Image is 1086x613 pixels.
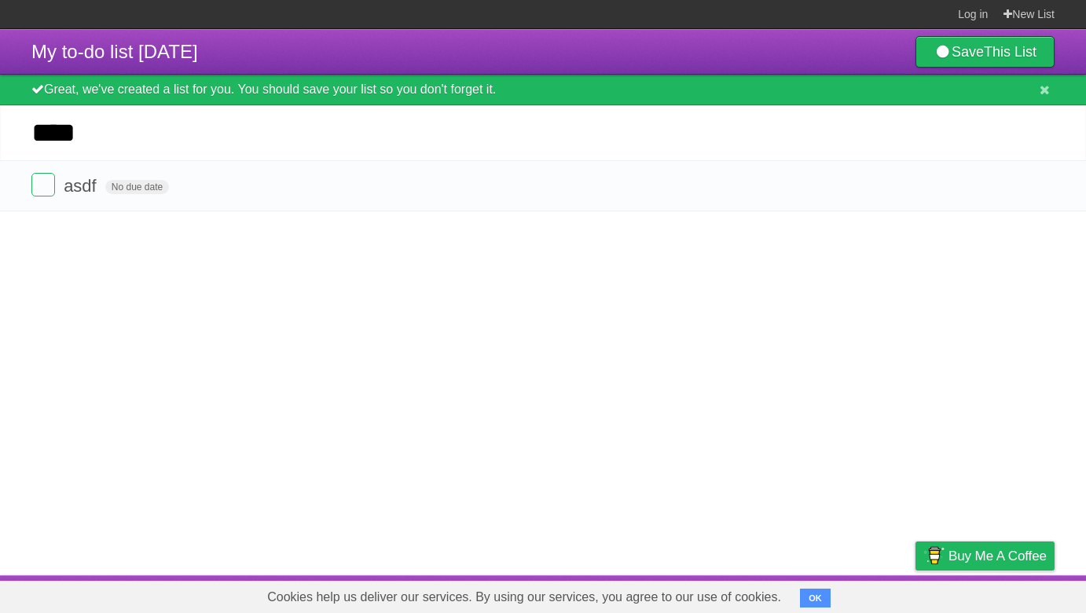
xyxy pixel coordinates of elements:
[948,542,1047,570] span: Buy me a coffee
[758,579,822,609] a: Developers
[31,41,198,62] span: My to-do list [DATE]
[64,176,101,196] span: asdf
[895,579,936,609] a: Privacy
[251,582,797,613] span: Cookies help us deliver our services. By using our services, you agree to our use of cookies.
[706,579,739,609] a: About
[105,180,169,194] span: No due date
[31,173,55,196] label: Done
[915,541,1055,571] a: Buy me a coffee
[956,579,1055,609] a: Suggest a feature
[800,589,831,607] button: OK
[984,44,1036,60] b: This List
[915,36,1055,68] a: SaveThis List
[923,542,945,569] img: Buy me a coffee
[842,579,876,609] a: Terms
